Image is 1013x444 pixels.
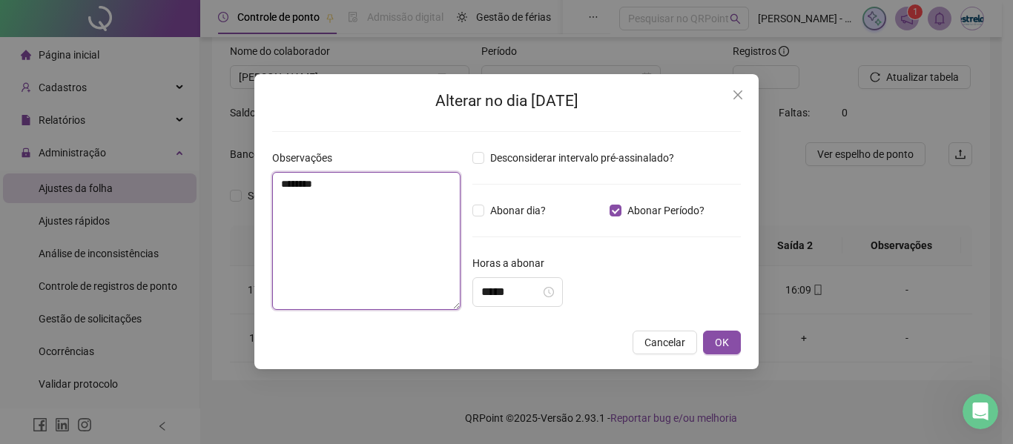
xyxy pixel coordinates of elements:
h2: Alterar no dia [DATE] [272,89,741,113]
button: OK [703,331,741,354]
button: Close [726,83,750,107]
span: Cancelar [644,334,685,351]
label: Observações [272,150,342,166]
label: Horas a abonar [472,255,554,271]
span: OK [715,334,729,351]
span: close [732,89,744,101]
button: Cancelar [633,331,697,354]
span: Abonar dia? [484,202,552,219]
span: Abonar Período? [621,202,710,219]
span: Desconsiderar intervalo pré-assinalado? [484,150,680,166]
iframe: Intercom live chat [963,394,998,429]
